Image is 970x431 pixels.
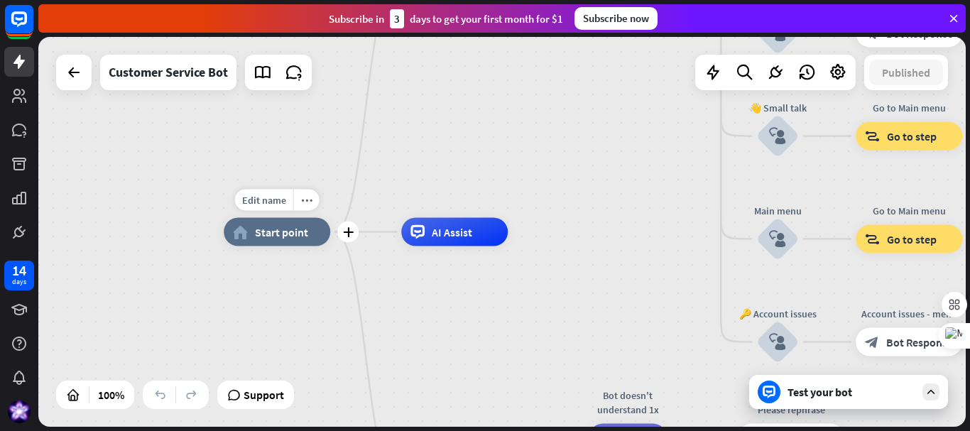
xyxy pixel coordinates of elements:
span: Bot Response [886,335,953,349]
i: home_2 [233,225,248,239]
button: Open LiveChat chat widget [11,6,54,48]
button: Published [869,60,943,85]
span: Support [244,383,284,406]
div: 🔑 Account issues [735,307,820,321]
a: 14 days [4,261,34,290]
i: block_user_input [769,334,786,351]
div: 100% [94,383,129,406]
div: days [12,277,26,287]
div: Customer Service Bot [109,55,228,90]
i: more_horiz [301,195,312,205]
div: 3 [390,9,404,28]
i: block_goto [865,232,880,246]
div: Test your bot [788,385,915,399]
div: Please rephrase [727,403,855,417]
i: block_user_input [769,128,786,145]
span: Edit name [242,194,286,207]
div: 👋 Small talk [735,101,820,115]
div: 14 [12,264,26,277]
div: Main menu [735,204,820,218]
i: block_goto [865,129,880,143]
i: plus [343,227,354,237]
span: Go to step [887,129,937,143]
i: block_bot_response [865,335,879,349]
div: Subscribe in days to get your first month for $1 [329,9,563,28]
div: Subscribe now [574,7,658,30]
span: Go to step [887,232,937,246]
span: Start point [255,225,308,239]
div: Bot doesn't understand 1x [578,388,677,417]
i: block_user_input [769,231,786,248]
span: AI Assist [432,225,472,239]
